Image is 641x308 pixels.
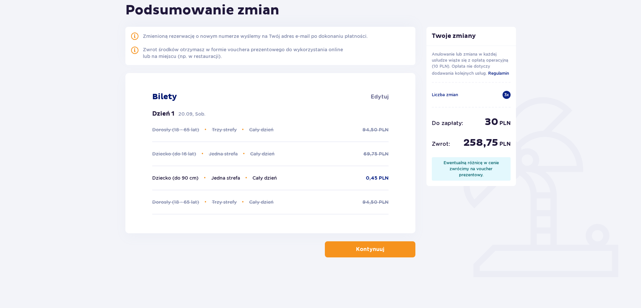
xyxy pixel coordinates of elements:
[143,46,410,60] div: Zwrot środków otrzymasz w formie vouchera prezentowego do wykorzystania online lub na miejscu (np...
[463,136,498,149] p: 258,75
[212,127,237,132] span: Trzy strefy
[205,199,207,205] span: •
[356,246,384,253] p: Kontynuuj
[437,160,506,178] div: Ewentualną różnicę w cenie zwrócimy na voucher prezentowy.
[242,126,244,133] span: •
[432,92,458,98] p: Liczba zmian
[249,199,274,205] span: Cały dzień
[426,32,516,40] p: Twoje zmiany
[152,127,199,132] span: Dorosły (18 - 65 lat)
[152,110,174,118] p: Dzień 1
[485,116,498,128] p: 30
[205,126,207,133] span: •
[432,120,463,127] p: Do zapłaty :
[243,150,245,157] span: •
[201,150,203,157] span: •
[325,241,415,257] button: Kontynuuj
[488,69,509,77] a: Regulamin
[152,92,177,102] p: Bilety
[500,140,511,148] p: PLN
[488,71,509,76] span: Regulamin
[363,151,389,158] p: 69,75 PLN
[252,175,277,181] span: Cały dzień
[178,111,206,117] p: 20.09, Sob.
[245,175,247,181] span: •
[432,140,450,148] p: Zwrot :
[242,199,244,205] span: •
[143,33,368,40] div: Zmienioną rezerwację o nowym numerze wyślemy na Twój adres e-mail po dokonaniu płatności.
[152,199,199,205] span: Dorosły (18 - 65 lat)
[209,151,238,157] span: Jedna strefa
[371,93,389,101] a: Edytuj
[366,175,389,182] p: 0,45 PLN
[212,199,237,205] span: Trzy strefy
[500,120,511,127] p: PLN
[362,127,389,133] p: 94,50 PLN
[152,151,196,157] span: Dziecko (do 16 lat)
[249,127,274,132] span: Cały dzień
[250,151,275,157] span: Cały dzień
[432,51,511,77] p: Anulowanie lub zmiana w każdej usłudze wiąże się z opłatą operacyjną (10 PLN). Opłata nie dotyczy...
[204,175,206,181] span: •
[152,175,198,181] span: Dziecko (do 90 cm)
[125,2,279,19] h1: Podsumowanie zmian
[211,175,240,181] span: Jedna strefa
[362,199,389,206] p: 94,50 PLN
[503,91,511,99] div: 3 x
